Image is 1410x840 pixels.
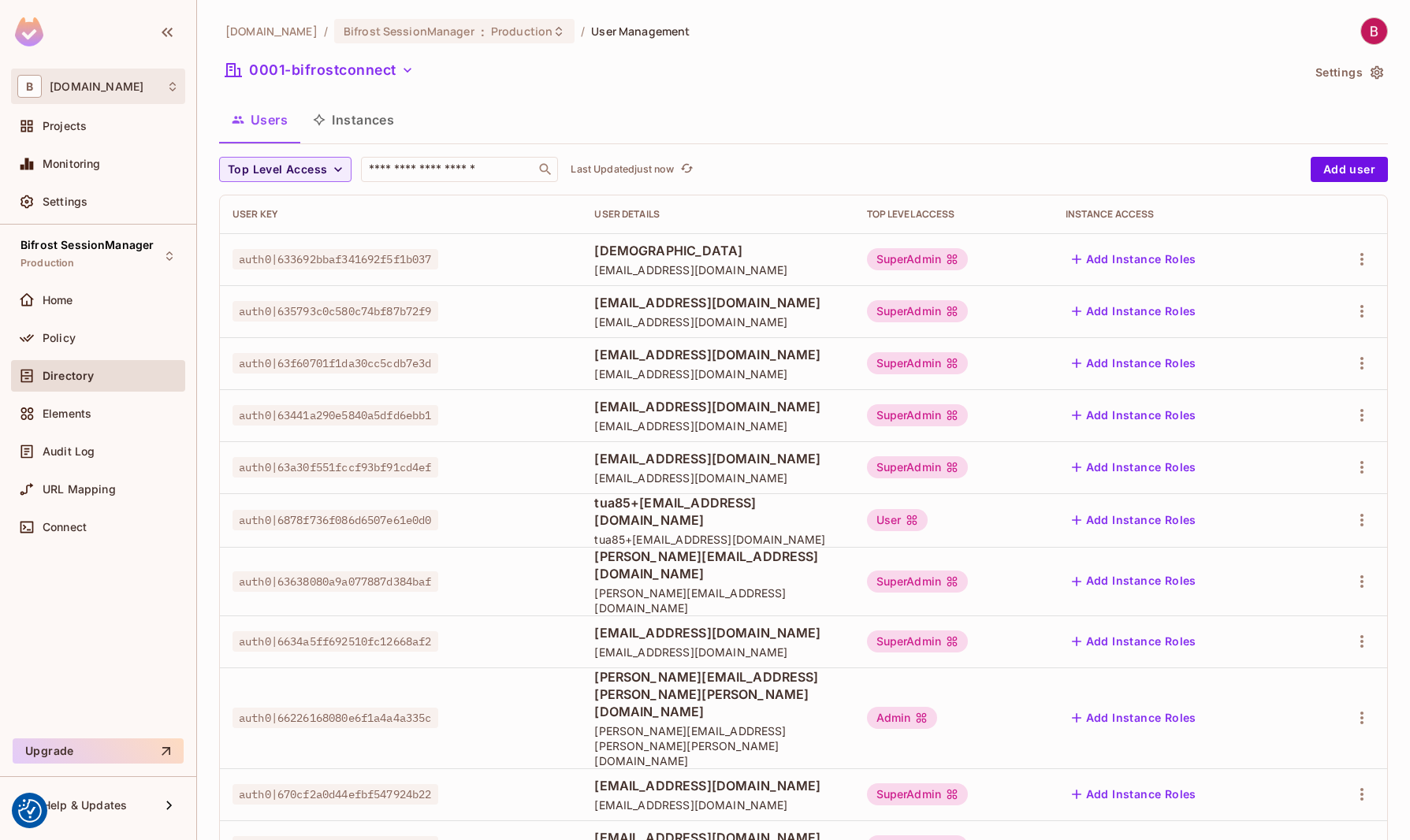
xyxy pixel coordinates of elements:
span: [EMAIL_ADDRESS][DOMAIN_NAME] [594,398,841,415]
div: SuperAdmin [867,783,969,805]
span: Production [20,257,75,269]
span: the active workspace [225,24,318,39]
span: [EMAIL_ADDRESS][DOMAIN_NAME] [594,777,841,794]
button: Add Instance Roles [1066,507,1203,533]
span: auth0|635793c0c580c74bf87b72f9 [233,301,438,322]
span: Home [43,294,73,307]
span: [EMAIL_ADDRESS][DOMAIN_NAME] [594,418,841,433]
span: [EMAIL_ADDRESS][DOMAIN_NAME] [594,294,841,311]
li: / [324,24,328,39]
div: User Details [594,208,841,221]
span: [PERSON_NAME][EMAIL_ADDRESS][PERSON_NAME][PERSON_NAME][DOMAIN_NAME] [594,723,841,768]
span: [DEMOGRAPHIC_DATA] [594,242,841,259]
button: Add Instance Roles [1066,629,1203,654]
span: auth0|66226168080e6f1a4a4a335c [233,708,438,728]
span: [EMAIL_ADDRESS][DOMAIN_NAME] [594,366,841,381]
span: auth0|6878f736f086d6507e61e0d0 [233,510,438,530]
span: Connect [43,521,87,533]
button: Upgrade [13,738,184,764]
button: Users [219,100,300,139]
button: Consent Preferences [18,799,42,823]
span: Click to refresh data [674,160,696,179]
p: Last Updated just now [571,163,674,176]
span: Workspace: bifrostconnect.com [50,80,143,93]
div: SuperAdmin [867,248,969,270]
span: auth0|63f60701f1da30cc5cdb7e3d [233,353,438,374]
span: [EMAIL_ADDRESS][DOMAIN_NAME] [594,314,841,329]
span: [EMAIL_ADDRESS][DOMAIN_NAME] [594,797,841,812]
span: B [17,75,42,98]
span: Bifrost SessionManager [20,239,154,251]
span: [PERSON_NAME][EMAIL_ADDRESS][PERSON_NAME][PERSON_NAME][DOMAIN_NAME] [594,668,841,720]
button: Add Instance Roles [1066,705,1203,730]
div: Admin [867,707,938,729]
span: Help & Updates [43,799,127,812]
span: tua85+[EMAIL_ADDRESS][DOMAIN_NAME] [594,494,841,529]
span: [EMAIL_ADDRESS][DOMAIN_NAME] [594,450,841,467]
button: Top Level Access [219,157,352,182]
span: Projects [43,120,87,132]
span: [EMAIL_ADDRESS][DOMAIN_NAME] [594,262,841,277]
div: SuperAdmin [867,300,969,322]
div: User [867,509,928,531]
span: [EMAIL_ADDRESS][DOMAIN_NAME] [594,624,841,641]
button: Settings [1309,60,1388,85]
button: Add Instance Roles [1066,403,1203,428]
button: Add Instance Roles [1066,782,1203,807]
span: auth0|63441a290e5840a5dfd6ebb1 [233,405,438,426]
span: [EMAIL_ADDRESS][DOMAIN_NAME] [594,346,841,363]
span: Settings [43,195,87,208]
span: [PERSON_NAME][EMAIL_ADDRESS][DOMAIN_NAME] [594,548,841,582]
span: Monitoring [43,158,101,170]
li: / [581,24,585,39]
span: User Management [591,24,690,39]
div: SuperAdmin [867,630,969,652]
span: Production [491,24,552,39]
span: auth0|6634a5ff692510fc12668af2 [233,631,438,652]
span: Directory [43,370,94,382]
img: Benjamin Stanfeld [1361,18,1387,44]
span: [PERSON_NAME][EMAIL_ADDRESS][DOMAIN_NAME] [594,585,841,615]
span: tua85+[EMAIL_ADDRESS][DOMAIN_NAME] [594,532,841,547]
div: SuperAdmin [867,456,969,478]
div: SuperAdmin [867,352,969,374]
span: : [480,25,486,38]
div: User Key [233,208,569,221]
span: [EMAIL_ADDRESS][DOMAIN_NAME] [594,470,841,485]
span: Audit Log [43,445,95,458]
button: Add Instance Roles [1066,455,1203,480]
span: Policy [43,332,76,344]
span: auth0|63638080a9a077887d384baf [233,571,438,592]
span: Top Level Access [228,160,327,180]
button: Add Instance Roles [1066,299,1203,324]
button: Add Instance Roles [1066,569,1203,594]
img: Revisit consent button [18,799,42,823]
button: Add Instance Roles [1066,247,1203,272]
div: Instance Access [1066,208,1296,221]
button: Instances [300,100,407,139]
button: 0001-bifrostconnect [219,58,420,83]
div: Top Level Access [867,208,1040,221]
button: refresh [677,160,696,179]
span: URL Mapping [43,483,116,496]
span: refresh [680,162,694,177]
div: SuperAdmin [867,571,969,593]
span: auth0|63a30f551fccf93bf91cd4ef [233,457,438,478]
div: SuperAdmin [867,404,969,426]
span: Bifrost SessionManager [344,24,474,39]
img: SReyMgAAAABJRU5ErkJggg== [15,17,43,46]
span: auth0|670cf2a0d44efbf547924b22 [233,784,438,805]
span: auth0|633692bbaf341692f5f1b037 [233,249,438,269]
button: Add Instance Roles [1066,351,1203,376]
span: Elements [43,407,91,420]
span: [EMAIL_ADDRESS][DOMAIN_NAME] [594,645,841,660]
button: Add user [1311,157,1388,182]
